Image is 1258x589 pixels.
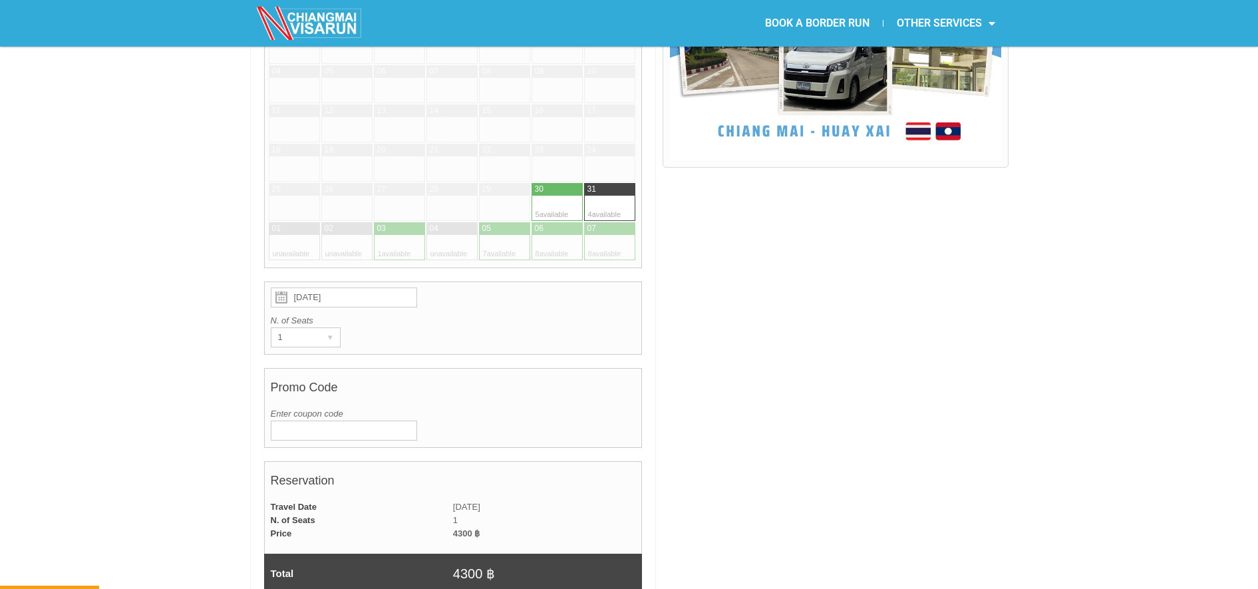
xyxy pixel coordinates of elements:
[325,223,333,234] div: 02
[264,500,453,514] td: Travel Date
[482,184,491,195] div: 29
[272,66,281,77] div: 04
[325,105,333,116] div: 12
[271,407,636,421] label: Enter coupon code
[535,144,544,156] div: 23
[430,66,438,77] div: 07
[482,223,491,234] div: 05
[453,527,642,540] td: 4300 ฿
[629,8,1009,39] nav: Menu
[264,514,453,527] td: N. of Seats
[430,223,438,234] div: 04
[587,105,596,116] div: 17
[430,105,438,116] div: 14
[321,328,340,347] div: ▾
[752,8,883,39] a: BOOK A BORDER RUN
[587,66,596,77] div: 10
[430,144,438,156] div: 21
[587,184,596,195] div: 31
[325,144,333,156] div: 19
[377,144,386,156] div: 20
[482,144,491,156] div: 22
[482,105,491,116] div: 15
[325,184,333,195] div: 26
[587,144,596,156] div: 24
[430,184,438,195] div: 28
[453,514,642,527] td: 1
[377,105,386,116] div: 13
[271,314,636,327] label: N. of Seats
[535,184,544,195] div: 30
[883,8,1009,39] a: OTHER SERVICES
[272,144,281,156] div: 18
[587,223,596,234] div: 07
[271,467,636,500] h4: Reservation
[264,527,453,540] td: Price
[535,105,544,116] div: 16
[272,105,281,116] div: 11
[535,66,544,77] div: 09
[272,184,281,195] div: 25
[272,223,281,234] div: 01
[535,223,544,234] div: 06
[377,184,386,195] div: 27
[325,66,333,77] div: 05
[271,374,636,407] h4: Promo Code
[453,500,642,514] td: [DATE]
[377,66,386,77] div: 06
[377,223,386,234] div: 03
[482,66,491,77] div: 08
[271,328,315,347] div: 1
